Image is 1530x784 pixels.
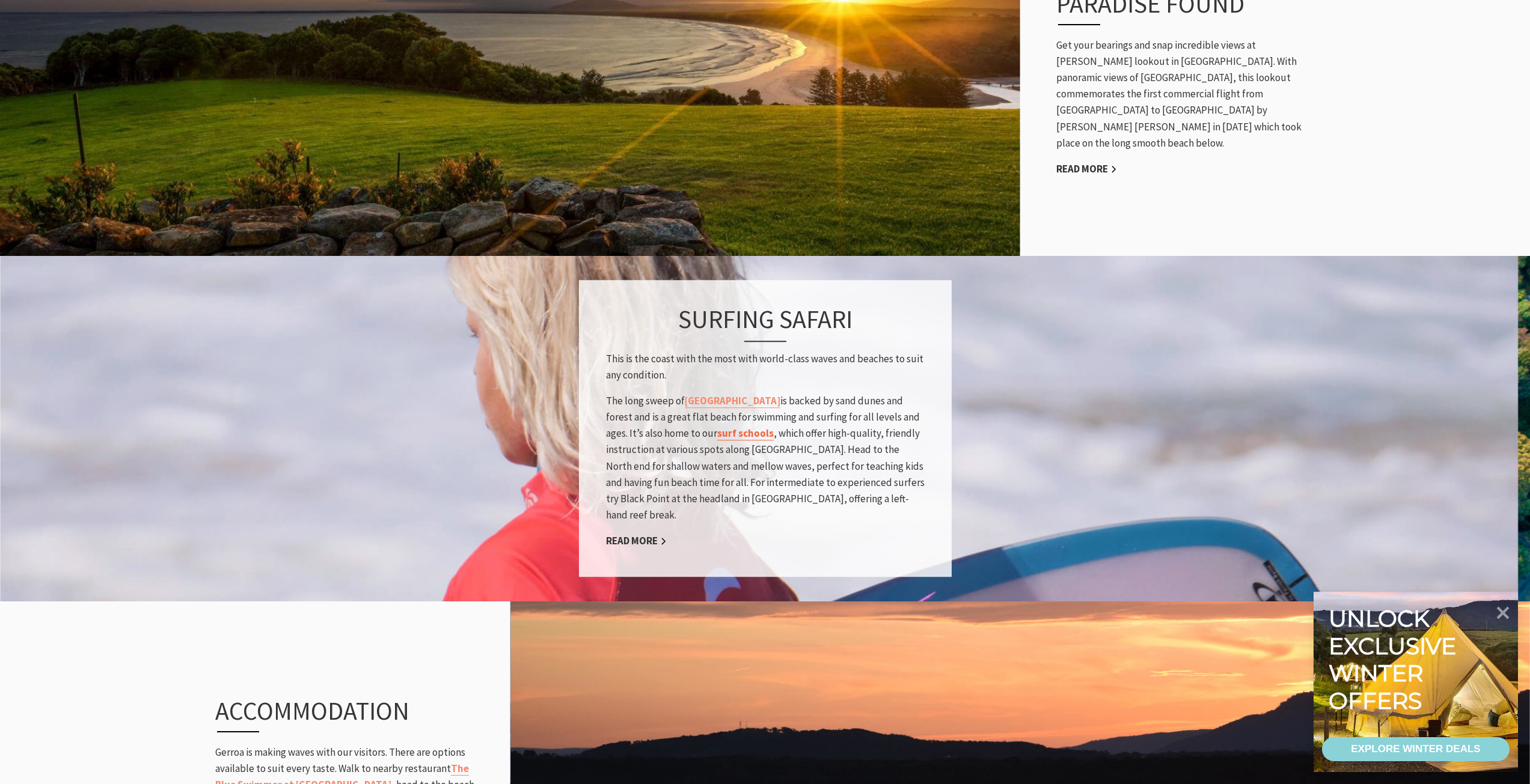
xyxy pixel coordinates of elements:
[1322,737,1510,761] a: EXPLORE WINTER DEALS
[1329,605,1461,714] div: Unlock exclusive winter offers
[685,394,780,408] a: [GEOGRAPHIC_DATA]
[606,304,925,341] h3: Surfing safari
[717,427,774,441] a: surf schools
[606,351,925,383] p: This is the coast with the most with world-class waves and beaches to suit any condition.
[1351,737,1480,761] div: EXPLORE WINTER DEALS
[606,535,667,548] a: Read More
[1056,37,1321,151] p: Get your bearings and snap incredible views at [PERSON_NAME] lookout in [GEOGRAPHIC_DATA]. With p...
[215,696,453,732] h3: Accommodation
[1056,162,1117,176] a: Read More
[606,393,925,524] p: The long sweep of is backed by sand dunes and forest and is a great flat beach for swimming and s...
